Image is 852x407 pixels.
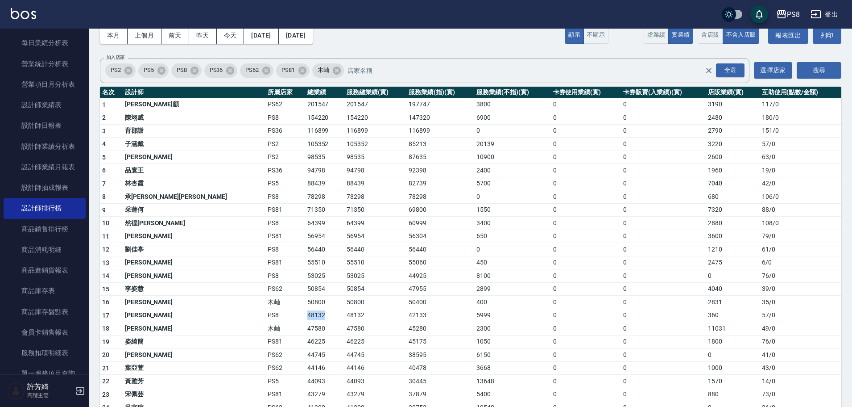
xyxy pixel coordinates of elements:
span: PS2 [105,66,126,75]
button: 昨天 [189,27,217,44]
button: save [750,5,768,23]
a: 設計師日報表 [4,115,86,136]
span: 3 [102,127,106,134]
span: 16 [102,298,110,306]
td: 197747 [406,98,474,111]
td: 7320 [706,203,759,217]
td: 0 [551,190,621,204]
td: 李姿慧 [123,282,265,296]
a: 設計師業績月報表 [4,157,86,177]
td: 0 [551,243,621,256]
td: 71350 [344,203,406,217]
td: 2300 [474,322,550,336]
td: 154220 [305,111,344,125]
td: 0 [551,98,621,111]
td: 2600 [706,151,759,164]
td: 0 [551,256,621,269]
td: 94798 [305,164,344,177]
td: 1800 [706,335,759,348]
td: 劉佳亭 [123,243,265,256]
td: 35 / 0 [760,296,841,309]
button: 虛業績 [644,26,669,44]
td: [PERSON_NAME] [123,151,265,164]
td: 50854 [344,282,406,296]
td: 38595 [406,348,474,362]
span: 20 [102,351,110,358]
td: 116899 [344,124,406,138]
td: 88 / 0 [760,203,841,217]
td: PS8 [265,111,305,125]
span: 11 [102,233,110,240]
td: 2400 [474,164,550,177]
button: 報表匯出 [768,27,808,44]
td: 56954 [344,230,406,243]
td: 2790 [706,124,759,138]
a: 設計師排行榜 [4,198,86,218]
td: 69800 [406,203,474,217]
td: 6900 [474,111,550,125]
td: 63 / 0 [760,151,841,164]
td: 0 [621,98,706,111]
td: 180 / 0 [760,111,841,125]
button: [DATE] [244,27,278,44]
td: 3190 [706,98,759,111]
td: 0 [474,190,550,204]
td: 44745 [344,348,406,362]
td: 98535 [344,151,406,164]
td: PS81 [265,335,305,348]
td: 116899 [406,124,474,138]
td: 然徨[PERSON_NAME] [123,217,265,230]
td: 姿綺簡 [123,335,265,348]
td: 11031 [706,322,759,336]
td: 0 [621,230,706,243]
td: 42 / 0 [760,177,841,190]
td: 木屾 [265,322,305,336]
td: 55510 [305,256,344,269]
td: 0 [551,282,621,296]
span: 10 [102,219,110,227]
td: 45175 [406,335,474,348]
div: PS36 [204,63,238,78]
div: PS62 [240,63,273,78]
td: 108 / 0 [760,217,841,230]
p: 高階主管 [27,391,73,399]
td: PS8 [265,217,305,230]
td: PS62 [265,348,305,362]
td: 0 [551,151,621,164]
th: 卡券使用業績(實) [551,87,621,98]
td: 2880 [706,217,759,230]
td: 2899 [474,282,550,296]
span: 18 [102,325,110,332]
td: 葉亞萱 [123,361,265,375]
td: PS36 [265,164,305,177]
button: 選擇店家 [754,62,792,79]
td: 151 / 0 [760,124,841,138]
button: Open [714,62,746,79]
td: PS8 [265,190,305,204]
a: 商品消耗明細 [4,239,86,260]
td: 48132 [344,309,406,322]
td: 44925 [406,269,474,283]
td: 0 [551,230,621,243]
td: 木屾 [265,296,305,309]
div: 全選 [716,63,744,77]
a: 單一服務項目查詢 [4,363,86,384]
td: 林杏霞 [123,177,265,190]
span: PS81 [276,66,300,75]
td: 0 [551,164,621,177]
td: 56440 [406,243,474,256]
button: PS8 [773,5,803,24]
td: 3220 [706,138,759,151]
span: 2 [102,114,106,121]
td: 88439 [344,177,406,190]
th: 服務總業績(實) [344,87,406,98]
span: 22 [102,378,110,385]
td: PS36 [265,124,305,138]
a: 營業項目月分析表 [4,74,86,95]
td: 49 / 0 [760,322,841,336]
td: 56440 [305,243,344,256]
td: 0 [621,269,706,283]
td: 0 [551,322,621,336]
td: 0 [621,296,706,309]
td: 1550 [474,203,550,217]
